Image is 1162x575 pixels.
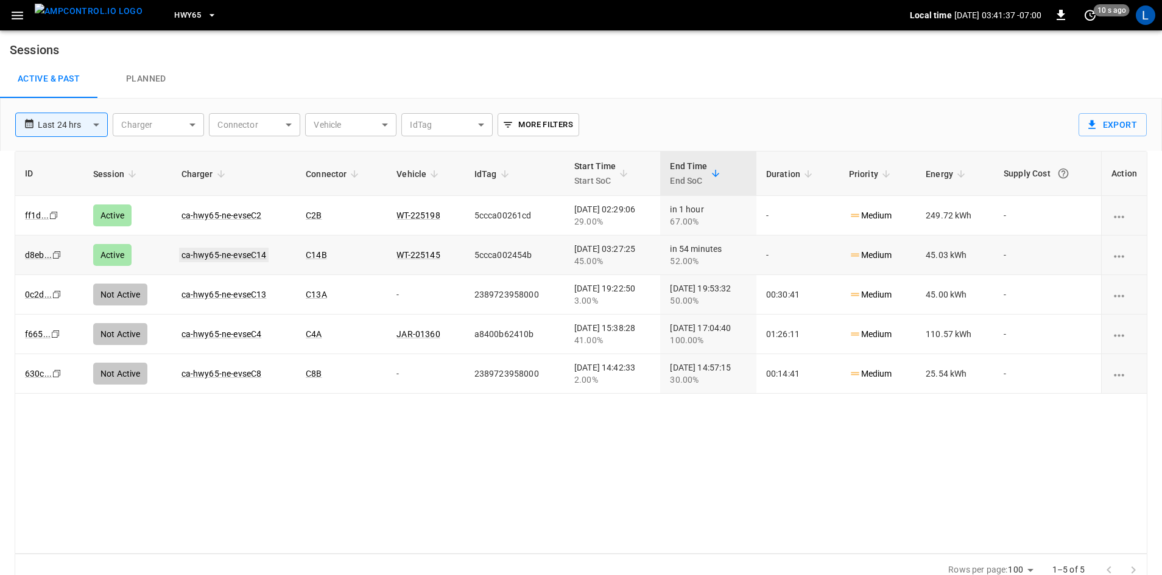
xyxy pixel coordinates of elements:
[574,159,616,188] div: Start Time
[766,167,816,181] span: Duration
[926,167,969,181] span: Energy
[849,167,894,181] span: Priority
[25,290,52,299] a: 0c2d...
[916,275,994,315] td: 45.00 kWh
[670,282,746,307] div: [DATE] 19:53:32
[574,255,650,267] div: 45.00%
[994,315,1101,354] td: -
[181,290,267,299] a: ca-hwy65-ne-evseC13
[465,275,565,315] td: 2389723958000
[97,60,195,99] a: Planned
[15,152,83,196] th: ID
[181,167,229,181] span: Charger
[396,329,440,339] a: JAR-01360
[756,196,839,235] td: -
[474,167,513,181] span: IdTag
[574,294,650,307] div: 3.00%
[670,173,707,188] p: End SoC
[51,288,63,301] div: copy
[756,354,839,394] td: 00:14:41
[15,152,1147,394] table: sessions table
[574,159,632,188] span: Start TimeStart SoC
[93,244,132,266] div: Active
[465,196,565,235] td: 5ccca00261cd
[38,113,108,136] div: Last 24 hrs
[174,9,201,23] span: HWY65
[1111,368,1137,380] div: charging session options
[670,374,746,386] div: 30.00%
[1111,328,1137,340] div: charging session options
[849,328,892,341] p: Medium
[1094,4,1130,16] span: 10 s ago
[916,235,994,275] td: 45.03 kWh
[169,4,222,27] button: HWY65
[396,167,442,181] span: Vehicle
[574,361,650,386] div: [DATE] 14:42:33
[670,361,746,386] div: [DATE] 14:57:15
[574,322,650,346] div: [DATE] 15:38:28
[574,334,650,346] div: 41.00%
[1111,249,1137,261] div: charging session options
[756,315,839,354] td: 01:26:11
[1101,152,1147,196] th: Action
[756,275,839,315] td: 00:30:41
[670,159,723,188] span: End TimeEnd SoC
[465,315,565,354] td: a8400b62410b
[306,250,327,260] a: C14B
[35,4,143,19] img: ampcontrol.io logo
[994,235,1101,275] td: -
[1111,209,1137,221] div: charging session options
[465,235,565,275] td: 5ccca002454b
[670,334,746,346] div: 100.00%
[849,368,892,380] p: Medium
[465,354,565,394] td: 2389723958000
[1052,162,1074,184] button: The cost of your charging session based on your supply rates
[1079,113,1147,136] button: Export
[994,354,1101,394] td: -
[849,209,892,222] p: Medium
[306,167,362,181] span: Connector
[849,249,892,262] p: Medium
[916,315,994,354] td: 110.57 kWh
[387,275,464,315] td: -
[179,248,269,262] a: ca-hwy65-ne-evseC14
[93,167,140,181] span: Session
[25,329,51,339] a: f665...
[670,243,746,267] div: in 54 minutes
[181,211,262,220] a: ca-hwy65-ne-evseC2
[670,294,746,307] div: 50.00%
[670,255,746,267] div: 52.00%
[25,211,49,220] a: ff1d...
[387,354,464,394] td: -
[910,9,952,21] p: Local time
[396,211,440,220] a: WT-225198
[670,322,746,346] div: [DATE] 17:04:40
[574,173,616,188] p: Start SoC
[93,323,148,345] div: Not Active
[574,374,650,386] div: 2.00%
[93,284,148,305] div: Not Active
[994,275,1101,315] td: -
[1111,288,1137,301] div: charging session options
[93,204,132,226] div: Active
[670,203,746,228] div: in 1 hour
[306,211,322,220] a: C2B
[670,159,707,188] div: End Time
[396,250,440,260] a: WT-225145
[1004,162,1091,184] div: Supply Cost
[48,209,60,222] div: copy
[670,215,746,228] div: 67.00%
[574,243,650,267] div: [DATE] 03:27:25
[181,369,262,378] a: ca-hwy65-ne-evseC8
[756,235,839,275] td: -
[916,354,994,394] td: 25.54 kWh
[574,203,650,228] div: [DATE] 02:29:06
[50,327,62,341] div: copy
[849,288,892,301] p: Medium
[1136,5,1155,25] div: profile-icon
[181,329,262,339] a: ca-hwy65-ne-evseC4
[306,369,322,378] a: C8B
[498,113,579,136] button: More Filters
[25,369,52,378] a: 630c...
[51,367,63,380] div: copy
